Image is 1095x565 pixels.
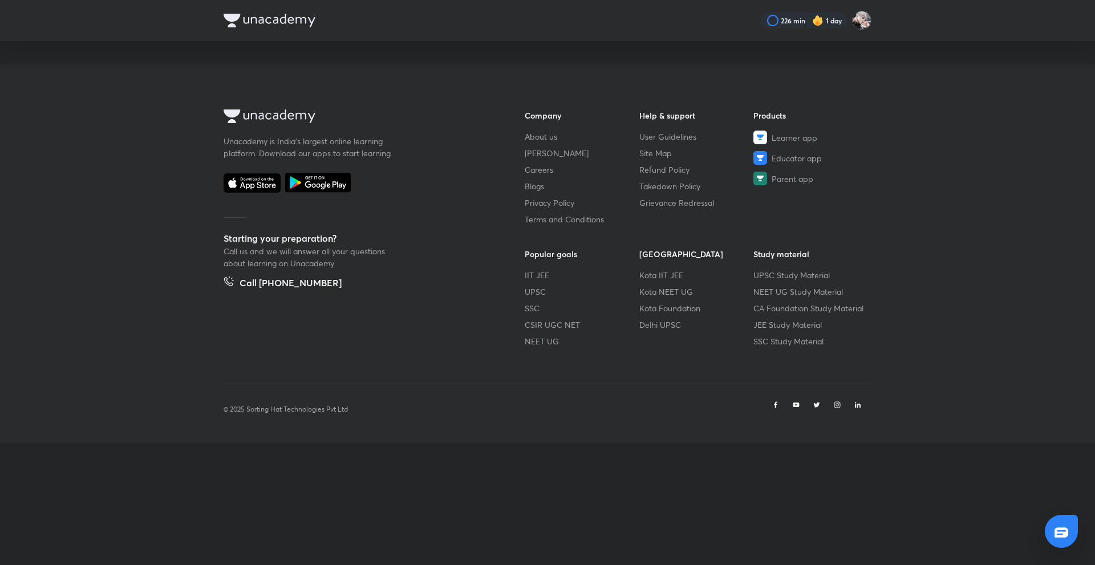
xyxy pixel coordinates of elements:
img: Company Logo [224,109,315,123]
a: Educator app [753,151,868,165]
a: UPSC [525,286,639,298]
img: Parent app [753,172,767,185]
img: Educator app [753,151,767,165]
a: Site Map [639,147,754,159]
a: UPSC Study Material [753,269,868,281]
h5: Call [PHONE_NUMBER] [240,276,342,292]
h6: Company [525,109,639,121]
a: Kota Foundation [639,302,754,314]
a: Company Logo [224,109,488,126]
a: Delhi UPSC [639,319,754,331]
img: Company Logo [224,14,315,27]
a: NEET UG [525,335,639,347]
a: User Guidelines [639,131,754,143]
a: NEET UG Study Material [753,286,868,298]
a: Call [PHONE_NUMBER] [224,276,342,292]
a: Parent app [753,172,868,185]
a: [PERSON_NAME] [525,147,639,159]
a: Kota NEET UG [639,286,754,298]
span: Educator app [772,152,822,164]
a: CSIR UGC NET [525,319,639,331]
p: © 2025 Sorting Hat Technologies Pvt Ltd [224,404,348,414]
a: Learner app [753,131,868,144]
a: SSC [525,302,639,314]
a: About us [525,131,639,143]
a: Takedown Policy [639,180,754,192]
p: Unacademy is India’s largest online learning platform. Download our apps to start learning [224,135,395,159]
img: Navin Raj [852,11,871,30]
h6: Popular goals [525,248,639,260]
h6: [GEOGRAPHIC_DATA] [639,248,754,260]
a: CA Foundation Study Material [753,302,868,314]
a: SSC Study Material [753,335,868,347]
span: Careers [525,164,553,176]
a: Grievance Redressal [639,197,754,209]
span: Parent app [772,173,813,185]
h6: Help & support [639,109,754,121]
a: Refund Policy [639,164,754,176]
h5: Starting your preparation? [224,231,488,245]
p: Call us and we will answer all your questions about learning on Unacademy [224,245,395,269]
a: JEE Study Material [753,319,868,331]
a: IIT JEE [525,269,639,281]
img: Learner app [753,131,767,144]
img: streak [812,15,824,26]
a: Kota IIT JEE [639,269,754,281]
a: Careers [525,164,639,176]
a: Terms and Conditions [525,213,639,225]
h6: Study material [753,248,868,260]
h6: Products [753,109,868,121]
a: Privacy Policy [525,197,639,209]
span: Learner app [772,132,817,144]
a: Blogs [525,180,639,192]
